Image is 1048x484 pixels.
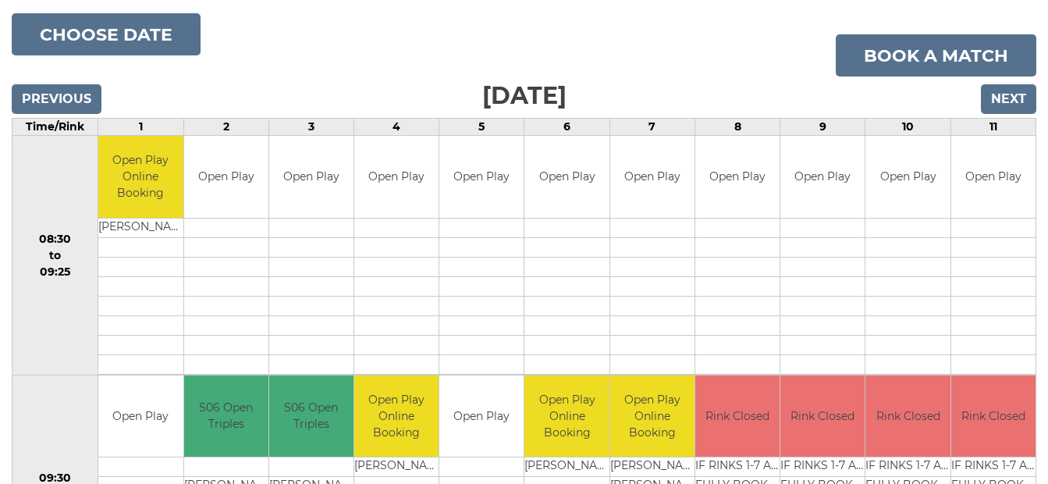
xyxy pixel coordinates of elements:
button: Choose date [12,13,201,55]
td: Rink Closed [780,375,865,457]
td: [PERSON_NAME] [354,457,439,477]
td: Open Play [354,136,439,218]
td: Open Play [184,136,268,218]
td: Open Play [610,136,695,218]
td: Open Play Online Booking [610,375,695,457]
td: Open Play [865,136,950,218]
td: [PERSON_NAME] [524,457,609,477]
td: 7 [609,119,695,136]
td: Open Play [780,136,865,218]
td: 6 [524,119,609,136]
td: Time/Rink [12,119,98,136]
td: Open Play [951,136,1036,218]
td: 1 [98,119,183,136]
td: S06 Open Triples [184,375,268,457]
td: S06 Open Triples [269,375,353,457]
td: IF RINKS 1-7 ARE [695,457,780,477]
td: Open Play [269,136,353,218]
td: Open Play [439,375,524,457]
td: Open Play [524,136,609,218]
td: 4 [354,119,439,136]
td: 8 [695,119,780,136]
td: IF RINKS 1-7 ARE [865,457,950,477]
td: IF RINKS 1-7 ARE [951,457,1036,477]
td: [PERSON_NAME] [98,218,183,237]
td: 10 [865,119,950,136]
td: Open Play [439,136,524,218]
td: Open Play [98,375,183,457]
td: Rink Closed [865,375,950,457]
td: Rink Closed [951,375,1036,457]
td: 9 [780,119,865,136]
input: Next [981,84,1036,114]
td: Open Play [695,136,780,218]
td: Open Play Online Booking [98,136,183,218]
td: 11 [950,119,1036,136]
td: 5 [439,119,524,136]
td: 3 [268,119,353,136]
input: Previous [12,84,101,114]
td: Open Play Online Booking [524,375,609,457]
td: IF RINKS 1-7 ARE [780,457,865,477]
a: Book a match [836,34,1036,77]
td: 08:30 to 09:25 [12,136,98,375]
td: Rink Closed [695,375,780,457]
td: 2 [183,119,268,136]
td: Open Play Online Booking [354,375,439,457]
td: [PERSON_NAME] [610,457,695,477]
